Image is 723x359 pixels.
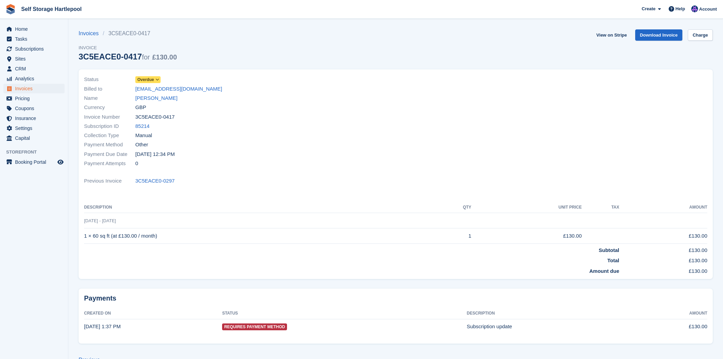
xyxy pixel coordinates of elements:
span: Invoice Number [84,113,135,121]
a: menu [3,64,65,74]
span: Collection Type [84,132,135,139]
span: CRM [15,64,56,74]
span: GBP [135,104,146,111]
span: Name [84,94,135,102]
span: Coupons [15,104,56,113]
td: £130.00 [619,254,707,265]
a: Overdue [135,76,161,83]
td: £130.00 [638,319,707,334]
th: Description [467,308,638,319]
span: Requires Payment Method [222,323,287,330]
a: Download Invoice [635,29,683,41]
th: Amount [619,202,707,213]
a: Charge [688,29,713,41]
span: Overdue [137,77,154,83]
th: Description [84,202,431,213]
span: Status [84,76,135,83]
span: Sites [15,54,56,64]
span: Create [642,5,655,12]
span: Tasks [15,34,56,44]
span: £130.00 [152,53,177,61]
a: menu [3,84,65,93]
span: Booking Portal [15,157,56,167]
span: Help [676,5,685,12]
a: menu [3,44,65,54]
th: QTY [431,202,471,213]
span: Previous Invoice [84,177,135,185]
th: Status [222,308,467,319]
span: Invoices [15,84,56,93]
strong: Amount due [589,268,619,274]
span: Home [15,24,56,34]
span: Settings [15,123,56,133]
a: menu [3,123,65,133]
div: 3C5EACE0-0417 [79,52,177,61]
span: Storefront [6,149,68,156]
a: menu [3,74,65,83]
td: £130.00 [619,265,707,275]
strong: Subtotal [599,247,619,253]
span: 0 [135,160,138,168]
th: Created On [84,308,222,319]
span: Currency [84,104,135,111]
th: Tax [582,202,619,213]
a: menu [3,54,65,64]
span: Subscriptions [15,44,56,54]
th: Amount [638,308,707,319]
span: Insurance [15,114,56,123]
td: Subscription update [467,319,638,334]
span: Account [699,6,717,13]
span: Analytics [15,74,56,83]
img: Sean Wood [691,5,698,12]
img: stora-icon-8386f47178a22dfd0bd8f6a31ec36ba5ce8667c1dd55bd0f319d3a0aa187defe.svg [5,4,16,14]
span: [DATE] - [DATE] [84,218,116,223]
a: menu [3,157,65,167]
span: Invoice [79,44,177,51]
span: 3C5EACE0-0417 [135,113,175,121]
a: [EMAIL_ADDRESS][DOMAIN_NAME] [135,85,222,93]
h2: Payments [84,294,707,303]
td: 1 × 60 sq ft (at £130.00 / month) [84,228,431,244]
a: 3C5EACE0-0297 [135,177,175,185]
a: 85214 [135,122,150,130]
span: Pricing [15,94,56,103]
a: menu [3,24,65,34]
span: Subscription ID [84,122,135,130]
a: Self Storage Hartlepool [18,3,84,15]
span: Payment Attempts [84,160,135,168]
span: Other [135,141,148,149]
a: [PERSON_NAME] [135,94,177,102]
td: £130.00 [619,243,707,254]
th: Unit Price [471,202,582,213]
span: Manual [135,132,152,139]
a: menu [3,94,65,103]
span: Payment Method [84,141,135,149]
nav: breadcrumbs [79,29,177,38]
span: for [142,53,150,61]
a: Invoices [79,29,103,38]
a: menu [3,114,65,123]
time: 2025-08-10 11:34:31 UTC [135,150,175,158]
span: Payment Due Date [84,150,135,158]
td: £130.00 [471,228,582,244]
strong: Total [608,257,619,263]
time: 2025-08-09 12:37:03 UTC [84,323,121,329]
span: Billed to [84,85,135,93]
a: Preview store [56,158,65,166]
td: 1 [431,228,471,244]
a: menu [3,133,65,143]
span: Capital [15,133,56,143]
td: £130.00 [619,228,707,244]
a: menu [3,104,65,113]
a: menu [3,34,65,44]
a: View on Stripe [594,29,629,41]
